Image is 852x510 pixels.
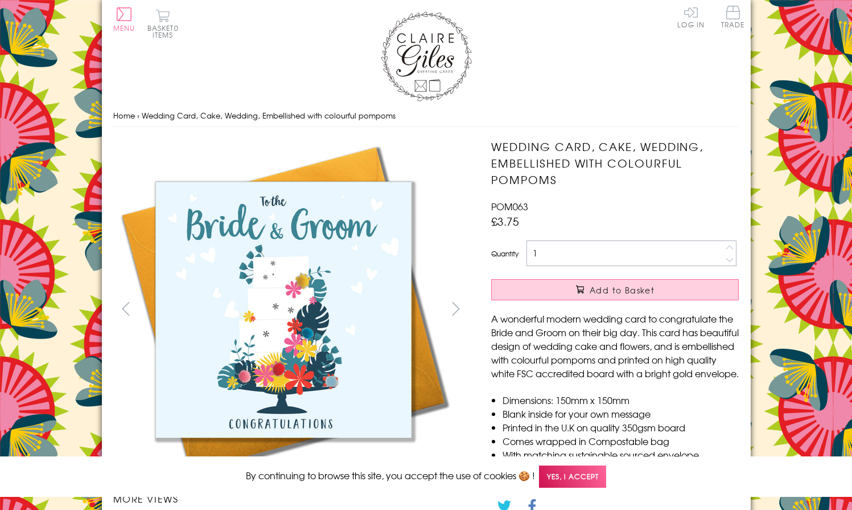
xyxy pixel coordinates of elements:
[491,279,739,300] button: Add to Basket
[443,296,468,321] button: next
[113,296,139,321] button: prev
[153,23,179,40] span: 0 items
[491,138,739,187] h1: Wedding Card, Cake, Wedding, Embellished with colourful pompoms
[539,466,606,488] span: Yes, I accept
[491,213,519,229] span: £3.75
[503,407,739,421] li: Blank inside for your own message
[113,492,469,505] h3: More views
[503,448,739,462] li: With matching sustainable sourced envelope
[491,312,739,380] p: A wonderful modern wedding card to congratulate the Bride and Groom on their big day. This card h...
[503,393,739,407] li: Dimensions: 150mm x 150mm
[491,199,528,213] span: POM063
[503,421,739,434] li: Printed in the U.K on quality 350gsm board
[491,248,518,259] label: Quantity
[590,284,655,296] span: Add to Basket
[677,6,705,28] a: Log In
[113,104,739,128] nav: breadcrumbs
[381,11,472,101] img: Claire Giles Greetings Cards
[113,110,135,121] a: Home
[113,23,135,33] span: Menu
[503,434,739,448] li: Comes wrapped in Compostable bag
[137,110,139,121] span: ›
[142,110,396,121] span: Wedding Card, Cake, Wedding, Embellished with colourful pompoms
[113,7,135,31] button: Menu
[113,138,454,480] img: Wedding Card, Cake, Wedding, Embellished with colourful pompoms
[147,9,179,38] button: Basket0 items
[468,138,810,480] img: Wedding Card, Cake, Wedding, Embellished with colourful pompoms
[721,6,745,28] span: Trade
[721,6,745,30] a: Trade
